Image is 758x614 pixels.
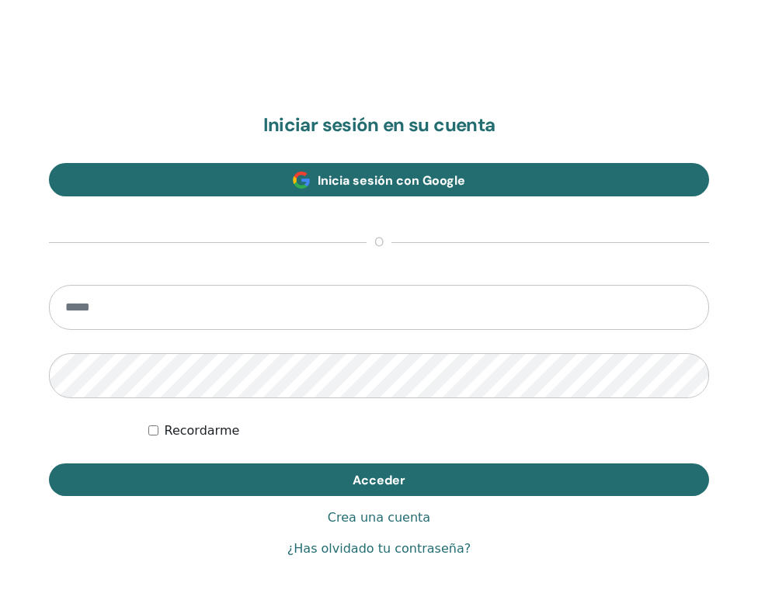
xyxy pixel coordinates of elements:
[49,114,709,137] h2: Iniciar sesión en su cuenta
[367,234,391,252] span: o
[328,508,430,527] a: Crea una cuenta
[148,421,710,440] div: Mantenerme autenticado indefinidamente o hasta cerrar la sesión manualmente
[353,472,405,488] span: Acceder
[49,163,709,196] a: Inicia sesión con Google
[318,172,465,189] span: Inicia sesión con Google
[287,539,471,558] a: ¿Has olvidado tu contraseña?
[49,463,709,496] button: Acceder
[165,421,240,440] label: Recordarme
